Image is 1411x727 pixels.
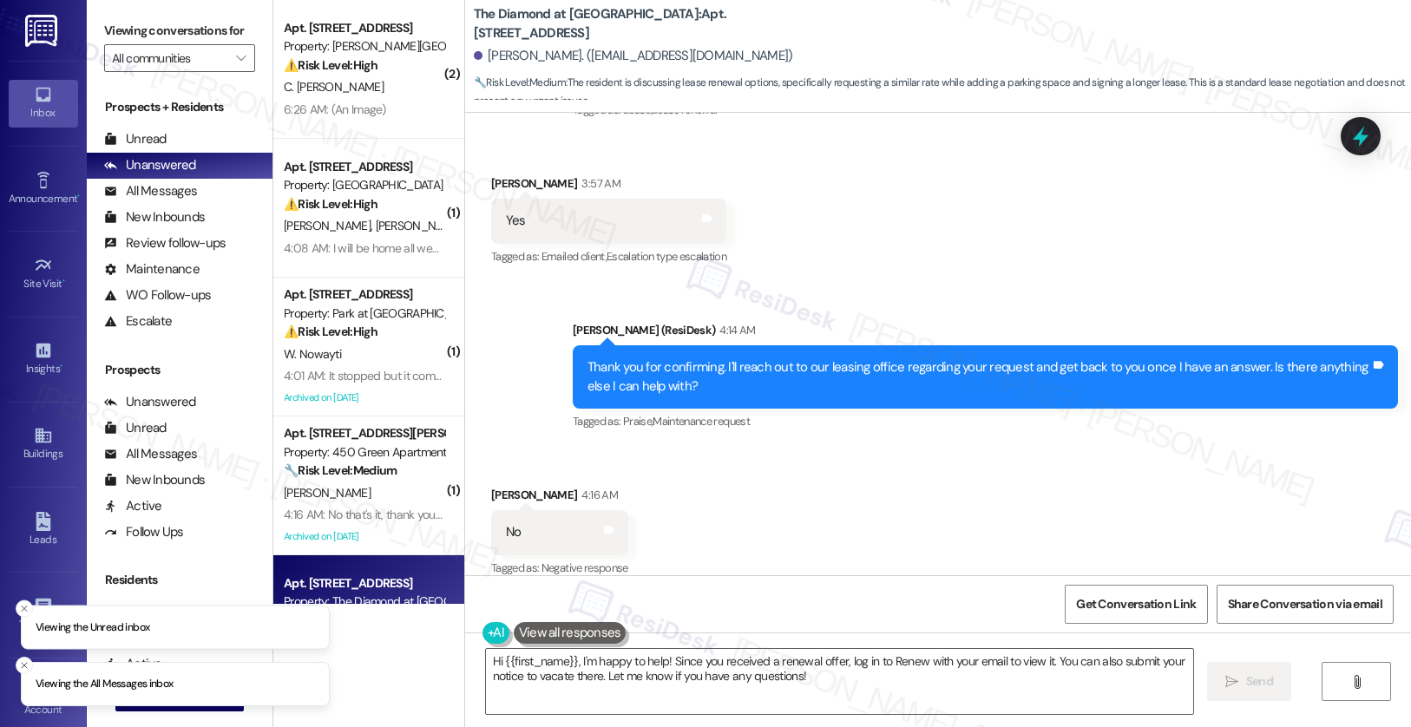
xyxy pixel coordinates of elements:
[25,15,61,47] img: ResiDesk Logo
[474,75,566,89] strong: 🔧 Risk Level: Medium
[104,445,197,463] div: All Messages
[9,251,78,298] a: Site Visit •
[112,44,227,72] input: All communities
[104,130,167,148] div: Unread
[104,17,255,44] label: Viewing conversations for
[715,321,755,339] div: 4:14 AM
[284,424,444,442] div: Apt. [STREET_ADDRESS][PERSON_NAME]
[284,305,444,323] div: Property: Park at [GEOGRAPHIC_DATA]
[284,79,384,95] span: C. [PERSON_NAME]
[87,98,272,116] div: Prospects + Residents
[1065,585,1207,624] button: Get Conversation Link
[284,218,376,233] span: [PERSON_NAME]
[1217,585,1394,624] button: Share Conversation via email
[284,462,397,478] strong: 🔧 Risk Level: Medium
[104,419,167,437] div: Unread
[375,218,462,233] span: [PERSON_NAME]
[607,249,726,264] span: Escalation type escalation
[284,37,444,56] div: Property: [PERSON_NAME][GEOGRAPHIC_DATA]
[474,47,793,65] div: [PERSON_NAME]. ([EMAIL_ADDRESS][DOMAIN_NAME])
[541,249,607,264] span: Emailed client ,
[587,358,1370,396] div: Thank you for confirming. I'll reach out to our leasing office regarding your request and get bac...
[486,649,1194,714] textarea: Hi {{first_name}}, I'm happy to help! Since you received a renewal offer, log in to Renew with yo...
[474,74,1411,111] span: : The resident is discussing lease renewal options, specifically requesting a similar rate while ...
[573,321,1398,345] div: [PERSON_NAME] (ResiDesk)
[104,182,197,200] div: All Messages
[491,174,726,199] div: [PERSON_NAME]
[623,414,653,429] span: Praise ,
[284,57,377,73] strong: ⚠️ Risk Level: High
[284,368,776,383] div: 4:01 AM: It stopped but it comes and goes in different times. We don't know when it will start again
[9,507,78,553] a: Leads
[16,599,33,617] button: Close toast
[284,324,377,339] strong: ⚠️ Risk Level: High
[491,486,628,510] div: [PERSON_NAME]
[506,212,526,230] div: Yes
[282,526,446,547] div: Archived on [DATE]
[284,196,377,212] strong: ⚠️ Risk Level: High
[282,387,446,409] div: Archived on [DATE]
[284,593,444,611] div: Property: The Diamond at [GEOGRAPHIC_DATA]
[491,555,628,580] div: Tagged as:
[1207,662,1291,701] button: Send
[9,80,78,127] a: Inbox
[1228,595,1382,613] span: Share Conversation via email
[104,234,226,252] div: Review follow-ups
[284,485,371,501] span: [PERSON_NAME]
[104,286,211,305] div: WO Follow-ups
[284,346,341,362] span: W. Nowayti
[284,574,444,593] div: Apt. [STREET_ADDRESS]
[284,443,444,462] div: Property: 450 Green Apartments
[1076,595,1196,613] span: Get Conversation Link
[62,275,65,287] span: •
[1246,672,1273,691] span: Send
[104,471,205,489] div: New Inbounds
[104,393,196,411] div: Unanswered
[284,176,444,194] div: Property: [GEOGRAPHIC_DATA]
[284,507,674,522] div: 4:16 AM: No that's it, thank you so much [PERSON_NAME]. We appreciate you.
[36,619,149,635] p: Viewing the Unread inbox
[474,5,821,43] b: The Diamond at [GEOGRAPHIC_DATA]: Apt. [STREET_ADDRESS]
[284,19,444,37] div: Apt. [STREET_ADDRESS]
[77,190,80,202] span: •
[1350,675,1363,689] i: 
[491,244,726,269] div: Tagged as:
[284,102,386,117] div: 6:26 AM: (An Image)
[9,421,78,468] a: Buildings
[104,260,200,278] div: Maintenance
[236,51,246,65] i: 
[104,523,184,541] div: Follow Ups
[577,486,617,504] div: 4:16 AM
[104,312,172,331] div: Escalate
[16,657,33,674] button: Close toast
[506,523,522,541] div: No
[87,571,272,589] div: Residents
[9,336,78,383] a: Insights •
[284,285,444,304] div: Apt. [STREET_ADDRESS]
[573,409,1398,434] div: Tagged as:
[9,592,78,639] a: Templates •
[284,158,444,176] div: Apt. [STREET_ADDRESS]
[36,677,174,692] p: Viewing the All Messages inbox
[1225,675,1238,689] i: 
[541,560,628,575] span: Negative response
[9,677,78,724] a: Account
[60,360,62,372] span: •
[653,414,750,429] span: Maintenance request
[104,156,196,174] div: Unanswered
[104,208,205,226] div: New Inbounds
[577,174,620,193] div: 3:57 AM
[104,497,162,515] div: Active
[87,361,272,379] div: Prospects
